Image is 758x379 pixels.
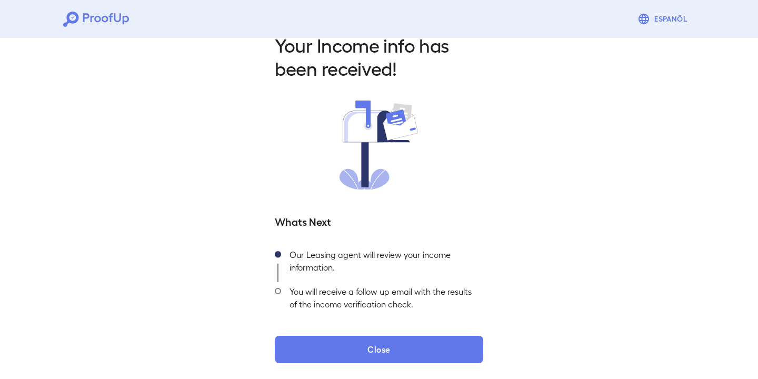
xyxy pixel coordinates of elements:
div: Our Leasing agent will review your income information. [281,245,483,282]
button: Espanõl [633,8,695,29]
img: received.svg [340,101,418,189]
h5: Whats Next [275,214,483,228]
button: Close [275,336,483,363]
h2: Your Income info has been received! [275,33,483,79]
div: You will receive a follow up email with the results of the income verification check. [281,282,483,319]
